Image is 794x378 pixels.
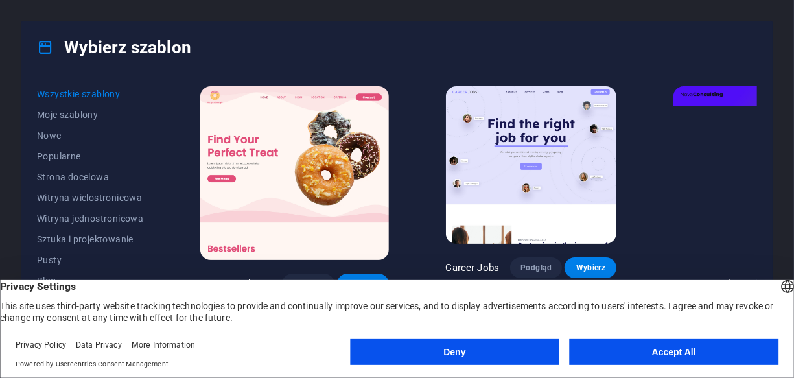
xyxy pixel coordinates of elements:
span: Popularne [37,151,143,161]
button: Popularne [37,146,143,167]
button: Strona docelowa [37,167,143,187]
button: Wybierz [565,257,616,278]
span: Blog [37,276,143,286]
button: Pusty [37,250,143,270]
button: Moje szablony [37,104,143,125]
span: Wybierz [575,263,606,273]
span: Witryna wielostronicowa [37,193,143,203]
span: Moje szablony [37,110,143,120]
span: Podgląd [520,263,552,273]
h4: Wybierz szablon [37,37,191,58]
img: Career Jobs [446,86,617,244]
img: SugarDough [200,86,388,260]
button: Nowe [37,125,143,146]
span: Strona docelowa [37,172,143,182]
p: SugarDough [200,278,253,290]
button: Witryna wielostronicowa [37,187,143,208]
span: Nowe [37,130,143,141]
button: Sztuka i projektowanie [37,229,143,250]
span: Wszystkie szablony [37,89,143,99]
button: Blog [37,270,143,291]
p: Nova Consulting [673,278,747,290]
button: Wszystkie szablony [37,84,143,104]
span: Wybierz [347,279,379,289]
button: Wybierz [337,274,389,294]
button: Podgląd [510,257,562,278]
button: Witryna jednostronicowa [37,208,143,229]
span: Sztuka i projektowanie [37,234,143,244]
span: Pusty [37,255,143,265]
p: Career Jobs [446,261,500,274]
span: Podgląd [292,279,323,289]
button: Podgląd [282,274,334,294]
span: Witryna jednostronicowa [37,213,143,224]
